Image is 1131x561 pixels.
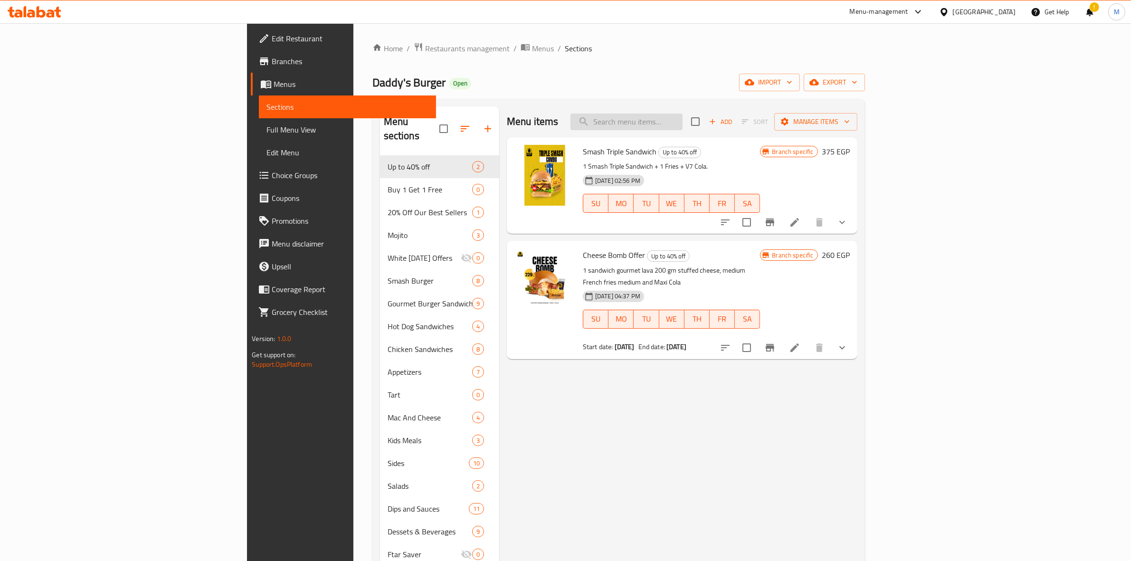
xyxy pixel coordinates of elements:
[277,333,292,345] span: 1.0.0
[473,436,484,445] span: 3
[272,215,428,227] span: Promotions
[388,549,461,560] span: Ftar Saver
[638,341,665,353] span: End date:
[473,527,484,536] span: 9
[583,194,608,213] button: SU
[251,187,436,209] a: Coupons
[266,124,428,135] span: Full Menu View
[272,192,428,204] span: Coupons
[659,310,684,329] button: WE
[388,480,472,492] span: Salads
[710,310,735,329] button: FR
[388,435,472,446] span: Kids Meals
[388,184,472,195] div: Buy 1 Get 1 Free
[473,162,484,171] span: 2
[388,207,472,218] div: 20% Off Our Best Sellers
[473,482,484,491] span: 2
[737,338,757,358] span: Select to update
[272,56,428,67] span: Branches
[388,503,469,514] span: Dips and Sauces
[666,341,686,353] b: [DATE]
[449,79,471,87] span: Open
[380,520,499,543] div: Dessets & Beverages9
[472,480,484,492] div: items
[768,147,817,156] span: Branch specific
[472,343,484,355] div: items
[473,413,484,422] span: 4
[272,238,428,249] span: Menu disclaimer
[469,504,484,513] span: 11
[388,275,472,286] div: Smash Burger
[469,459,484,468] span: 10
[472,207,484,218] div: items
[736,114,774,129] span: Select section first
[472,252,484,264] div: items
[514,145,575,206] img: Smash Triple Sandwich
[380,247,499,269] div: White [DATE] Offers0
[822,145,850,158] h6: 375 EGP
[380,429,499,452] div: Kids Meals3
[659,147,701,158] span: Up to 40% off
[388,229,472,241] span: Mojito
[388,389,472,400] div: Tart
[380,315,499,338] div: Hot Dog Sandwiches4
[449,78,471,89] div: Open
[473,276,484,285] span: 8
[789,217,800,228] a: Edit menu item
[388,412,472,423] span: Mac And Cheese
[380,224,499,247] div: Mojito3
[768,251,817,260] span: Branch specific
[259,141,436,164] a: Edit Menu
[380,201,499,224] div: 20% Off Our Best Sellers1
[473,254,484,263] span: 0
[708,116,733,127] span: Add
[472,435,484,446] div: items
[684,310,710,329] button: TH
[688,312,706,326] span: TH
[472,389,484,400] div: items
[739,74,800,91] button: import
[380,475,499,497] div: Salads2
[454,117,476,140] span: Sort sections
[735,310,760,329] button: SA
[272,170,428,181] span: Choice Groups
[380,406,499,429] div: Mac And Cheese4
[266,147,428,158] span: Edit Menu
[634,310,659,329] button: TU
[591,292,644,301] span: [DATE] 04:37 PM
[612,197,630,210] span: MO
[472,412,484,423] div: items
[737,212,757,232] span: Select to update
[469,503,484,514] div: items
[804,74,865,91] button: export
[782,116,850,128] span: Manage items
[472,184,484,195] div: items
[473,345,484,354] span: 8
[272,284,428,295] span: Coverage Report
[608,310,634,329] button: MO
[705,114,736,129] span: Add item
[587,312,605,326] span: SU
[388,298,472,309] div: Gourmet Burger Sandwiches
[473,322,484,331] span: 4
[521,42,554,55] a: Menus
[789,342,800,353] a: Edit menu item
[473,368,484,377] span: 7
[612,312,630,326] span: MO
[658,147,701,158] div: Up to 40% off
[372,72,446,93] span: Daddy's Burger
[388,321,472,332] div: Hot Dog Sandwiches
[259,95,436,118] a: Sections
[388,366,472,378] span: Appetizers
[663,197,681,210] span: WE
[583,248,645,262] span: Cheese Bomb Offer
[739,197,756,210] span: SA
[388,526,472,537] div: Dessets & Beverages
[713,197,731,210] span: FR
[637,197,655,210] span: TU
[380,497,499,520] div: Dips and Sauces11
[372,42,865,55] nav: breadcrumb
[583,310,608,329] button: SU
